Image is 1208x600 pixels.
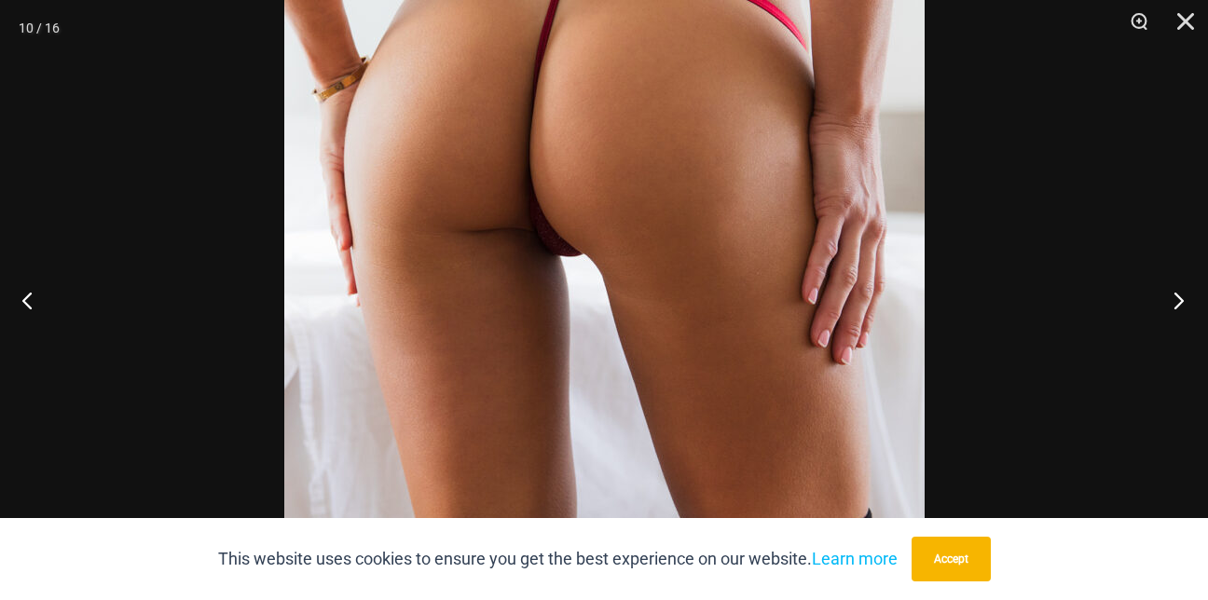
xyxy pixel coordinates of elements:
a: Learn more [812,549,898,568]
div: 10 / 16 [19,14,60,42]
button: Accept [912,537,991,581]
p: This website uses cookies to ensure you get the best experience on our website. [218,545,898,573]
button: Next [1138,253,1208,347]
